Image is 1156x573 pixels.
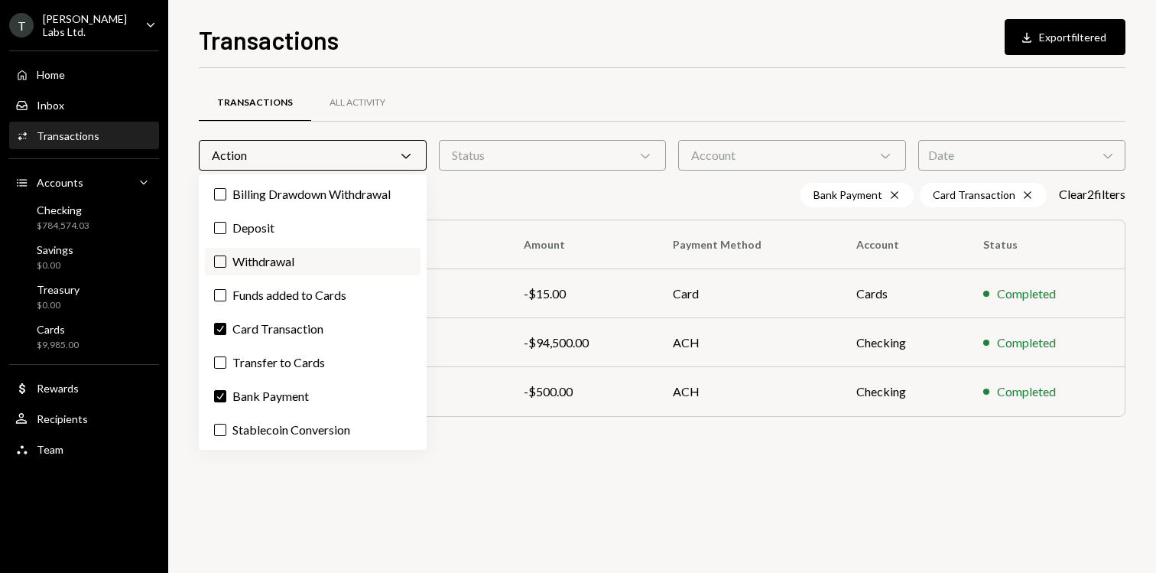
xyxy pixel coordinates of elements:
div: Savings [37,243,73,256]
button: Billing Drawdown Withdrawal [214,188,226,200]
label: Card Transaction [205,315,421,343]
div: Rewards [37,382,79,395]
div: All Activity [330,96,385,109]
label: Stablecoin Conversion [205,416,421,444]
label: Billing Drawdown Withdrawal [205,181,421,208]
a: Home [9,60,159,88]
div: Transactions [217,96,293,109]
div: -$500.00 [524,383,636,401]
td: Checking [838,367,965,416]
div: Inbox [37,99,64,112]
div: Completed [997,334,1056,352]
label: Withdrawal [205,248,421,275]
div: Date [918,140,1125,171]
td: Checking [838,318,965,367]
td: Card [654,269,838,318]
div: Team [37,443,63,456]
div: Cards [37,323,79,336]
th: Status [965,220,1125,269]
th: Account [838,220,965,269]
a: All Activity [311,83,404,122]
td: ACH [654,318,838,367]
div: Transactions [37,129,99,142]
div: T [9,13,34,37]
div: Status [439,140,667,171]
button: Exportfiltered [1005,19,1125,55]
a: Rewards [9,374,159,402]
button: Withdrawal [214,256,226,268]
div: Action [199,140,427,171]
button: Transfer to Cards [214,356,226,369]
div: Bank Payment [800,183,914,207]
div: $9,985.00 [37,339,79,352]
label: Bank Payment [205,383,421,410]
a: Treasury$0.00 [9,278,159,315]
div: $784,574.03 [37,220,89,233]
div: Completed [997,383,1056,401]
label: Funds added to Cards [205,282,421,309]
div: Checking [37,203,89,217]
td: ACH [654,367,838,416]
label: Deposit [205,214,421,242]
th: Amount [505,220,654,269]
a: Savings$0.00 [9,239,159,275]
th: Payment Method [654,220,838,269]
div: Recipients [37,412,88,425]
button: Deposit [214,222,226,234]
a: Team [9,435,159,463]
div: [PERSON_NAME] Labs Ltd. [43,12,133,38]
div: $0.00 [37,259,73,272]
button: Card Transaction [214,323,226,335]
label: Transfer to Cards [205,349,421,376]
div: -$94,500.00 [524,334,636,352]
a: Recipients [9,405,159,432]
a: Cards$9,985.00 [9,318,159,355]
a: Checking$784,574.03 [9,199,159,236]
button: Bank Payment [214,390,226,402]
a: Transactions [9,122,159,149]
td: Cards [838,269,965,318]
button: Clear2filters [1059,187,1125,203]
a: Inbox [9,91,159,119]
div: Card Transaction [920,183,1047,207]
h1: Transactions [199,24,339,55]
div: $0.00 [37,299,80,312]
div: -$15.00 [524,285,636,303]
div: Accounts [37,176,83,189]
div: Treasury [37,283,80,296]
div: Home [37,68,65,81]
a: Transactions [199,83,311,122]
button: Stablecoin Conversion [214,424,226,436]
a: Accounts [9,168,159,196]
div: Account [678,140,906,171]
button: Funds added to Cards [214,289,226,301]
div: Completed [997,285,1056,303]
